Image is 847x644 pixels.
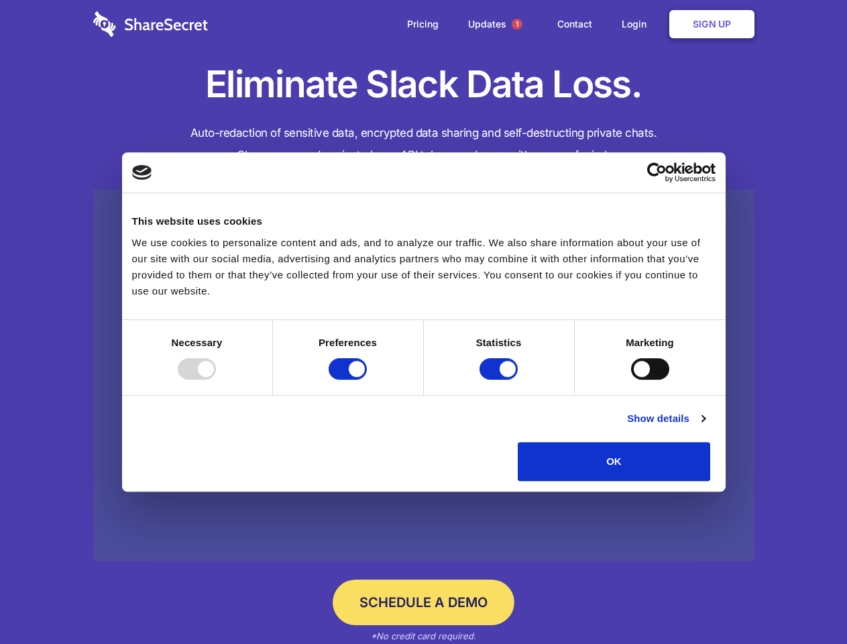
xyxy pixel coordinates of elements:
strong: Preferences [319,337,377,348]
a: Contact [544,3,606,45]
a: Show details [627,411,705,427]
div: This website uses cookies [132,213,716,229]
button: OK [518,442,710,481]
div: We use cookies to personalize content and ads, and to analyze our traffic. We also share informat... [132,235,716,299]
strong: Necessary [172,337,223,348]
img: logo [132,165,152,180]
h4: Auto-redaction of sensitive data, encrypted data sharing and self-destructing private chats. Shar... [93,122,754,166]
h1: Eliminate Slack Data Loss. [93,60,754,109]
img: logo-wordmark-white-trans-d4663122ce5f474addd5e946df7df03e33cb6a1c49d2221995e7729f52c070b2.svg [93,11,208,37]
a: Pricing [394,3,452,45]
a: Schedule a Demo [333,580,514,625]
a: Usercentrics Cookiebot - opens in a new window [598,162,716,182]
a: Login [608,3,667,45]
em: *No credit card required. [371,631,476,641]
a: Wistia video thumbnail [93,189,754,561]
strong: Marketing [626,337,674,348]
span: 1 [512,19,522,30]
strong: Statistics [476,337,522,348]
a: Sign Up [669,10,754,38]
